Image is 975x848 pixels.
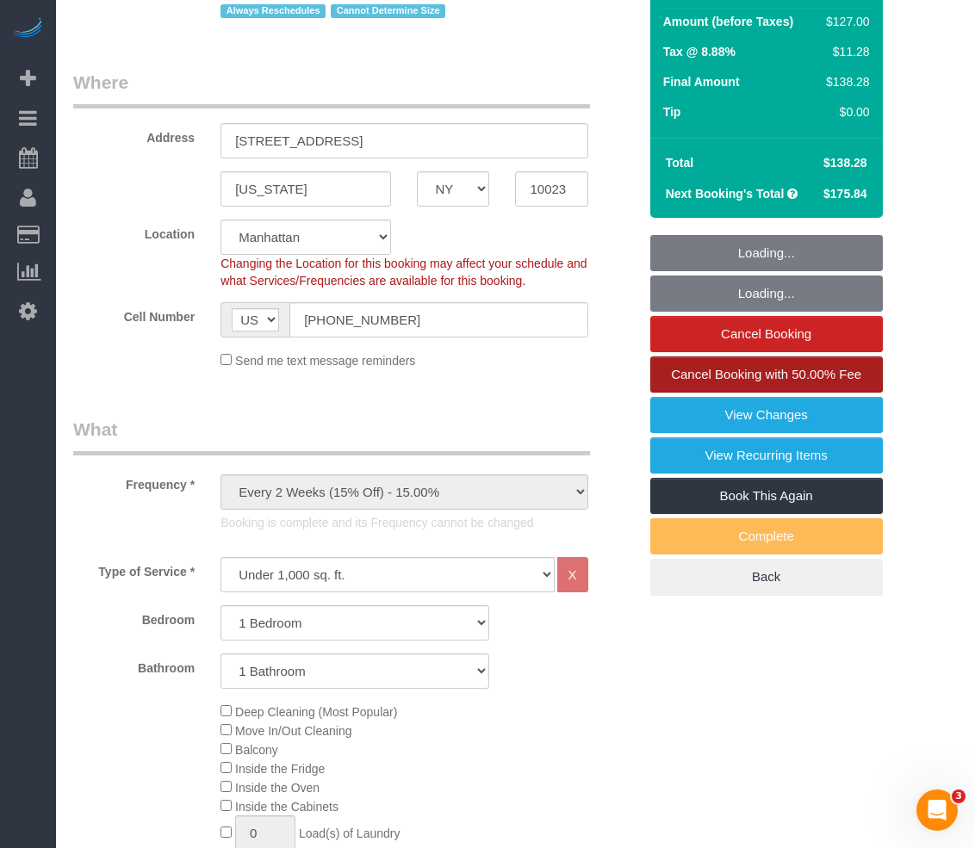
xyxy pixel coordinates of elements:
span: Move In/Out Cleaning [235,724,351,738]
span: Changing the Location for this booking may affect your schedule and what Services/Frequencies are... [220,257,587,288]
label: Tax @ 8.88% [663,43,736,60]
label: Amount (before Taxes) [663,13,793,30]
a: Back [650,559,883,595]
label: Bedroom [60,605,208,628]
span: $175.84 [823,187,867,201]
span: Load(s) of Laundry [299,826,401,840]
input: Zip Code [515,171,587,207]
a: View Changes [650,397,883,433]
span: Deep Cleaning (Most Popular) [235,705,397,719]
div: $0.00 [819,103,869,121]
span: Balcony [235,743,278,757]
label: Address [60,123,208,146]
label: Cell Number [60,302,208,325]
span: Inside the Cabinets [235,800,338,814]
span: Inside the Fridge [235,762,325,776]
label: Frequency * [60,470,208,493]
span: Always Reschedules [220,4,326,18]
legend: Where [73,70,590,108]
p: Booking is complete and its Frequency cannot be changed [220,514,587,531]
label: Bathroom [60,653,208,677]
input: City [220,171,391,207]
a: Cancel Booking [650,316,883,352]
label: Type of Service * [60,557,208,580]
span: Cannot Determine Size [331,4,445,18]
input: Cell Number [289,302,587,337]
label: Tip [663,103,681,121]
strong: Next Booking's Total [666,187,785,201]
div: $138.28 [819,73,869,90]
label: Location [60,220,208,243]
span: Send me text message reminders [235,354,415,368]
span: $138.28 [823,156,867,170]
legend: What [73,417,590,455]
span: 3 [952,789,966,803]
div: $11.28 [819,43,869,60]
img: Automaid Logo [10,17,45,41]
a: Book This Again [650,478,883,514]
span: Cancel Booking with 50.00% Fee [671,367,861,381]
label: Final Amount [663,73,740,90]
span: Inside the Oven [235,781,320,795]
div: $127.00 [819,13,869,30]
a: View Recurring Items [650,437,883,474]
a: Cancel Booking with 50.00% Fee [650,356,883,393]
strong: Total [666,156,693,170]
iframe: Intercom live chat [916,789,958,831]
